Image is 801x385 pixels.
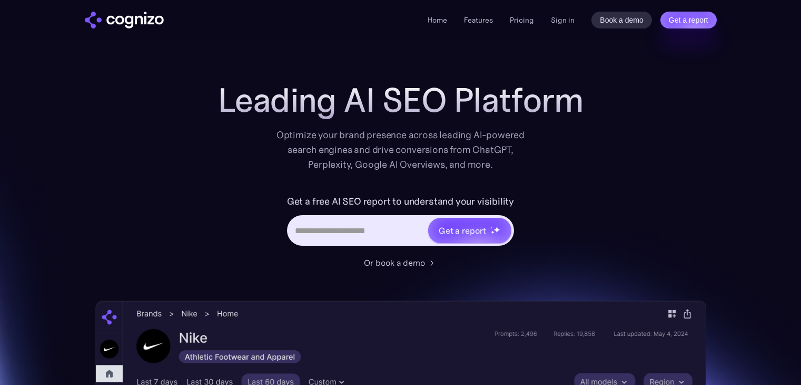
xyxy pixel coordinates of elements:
[510,15,534,25] a: Pricing
[271,128,530,172] div: Optimize your brand presence across leading AI-powered search engines and drive conversions from ...
[439,224,486,237] div: Get a report
[493,226,500,233] img: star
[551,14,575,26] a: Sign in
[491,230,495,234] img: star
[427,217,512,244] a: Get a reportstarstarstar
[85,12,164,28] a: home
[287,193,514,251] form: Hero URL Input Form
[364,256,425,269] div: Or book a demo
[591,12,652,28] a: Book a demo
[218,81,584,119] h1: Leading AI SEO Platform
[85,12,164,28] img: cognizo logo
[287,193,514,210] label: Get a free AI SEO report to understand your visibility
[660,12,717,28] a: Get a report
[428,15,447,25] a: Home
[364,256,438,269] a: Or book a demo
[464,15,493,25] a: Features
[491,227,492,228] img: star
